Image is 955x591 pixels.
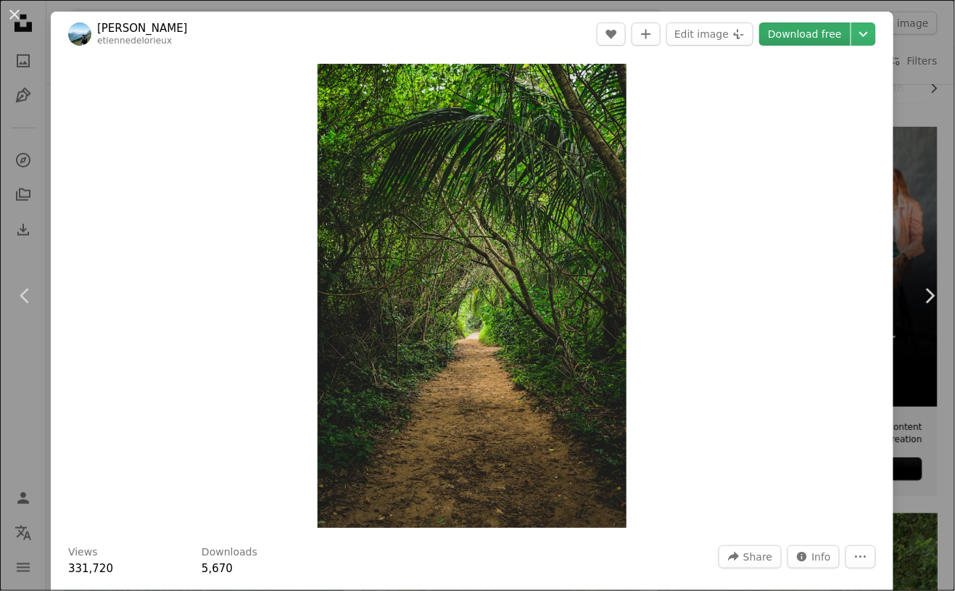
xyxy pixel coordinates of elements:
h3: Views [68,545,98,560]
span: Share [743,546,772,568]
img: Go to Etienne Delorieux's profile [68,22,91,46]
h3: Downloads [202,545,257,560]
button: More Actions [846,545,876,569]
button: Stats about this image [787,545,840,569]
span: Info [812,546,832,568]
a: Next [904,226,955,365]
a: Download free [759,22,851,46]
span: 5,670 [202,562,233,575]
a: [PERSON_NAME] [97,21,188,36]
button: Choose download size [851,22,876,46]
a: etiennedelorieux [97,36,172,46]
button: Edit image [666,22,753,46]
img: a dirt path in the middle of a forest [318,64,627,528]
button: Zoom in on this image [318,64,627,528]
button: Share this image [719,545,781,569]
button: Add to Collection [632,22,661,46]
button: Like [597,22,626,46]
span: 331,720 [68,562,113,575]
